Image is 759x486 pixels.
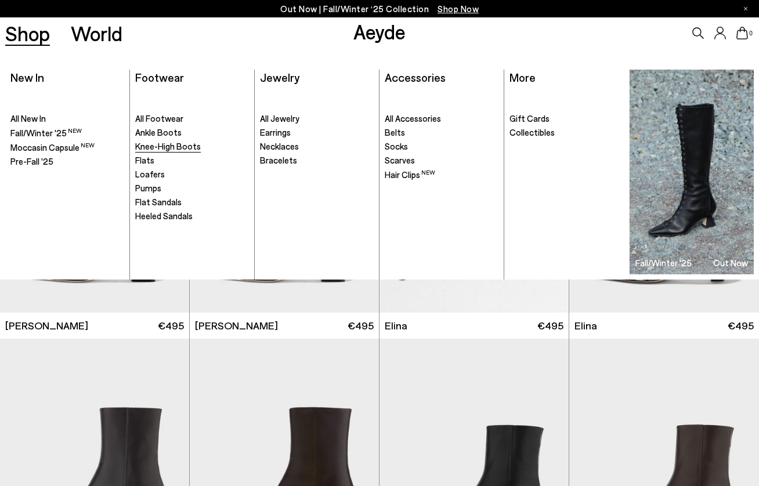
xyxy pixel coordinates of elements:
a: Loafers [135,169,249,180]
span: Belts [385,127,405,137]
span: Elina [385,318,407,333]
span: Pre-Fall '25 [10,156,53,166]
a: All Jewelry [260,113,374,125]
a: Collectibles [509,127,624,139]
a: Hair Clips [385,169,498,181]
span: €495 [158,318,184,333]
a: Knee-High Boots [135,141,249,153]
a: Elina €495 [379,313,569,339]
span: Earrings [260,127,291,137]
span: €495 [537,318,563,333]
a: Jewelry [260,70,299,84]
span: [PERSON_NAME] [195,318,278,333]
span: Bracelets [260,155,297,165]
span: All Accessories [385,113,441,124]
span: All Footwear [135,113,183,124]
a: Flats [135,155,249,166]
span: Heeled Sandals [135,211,193,221]
a: All Footwear [135,113,249,125]
a: Fall/Winter '25 Out Now [630,70,754,274]
a: Aeyde [353,19,406,43]
a: Scarves [385,155,498,166]
span: All New In [10,113,46,124]
a: Pumps [135,183,249,194]
span: Loafers [135,169,165,179]
span: All Jewelry [260,113,299,124]
a: All New In [10,113,124,125]
span: Flat Sandals [135,197,182,207]
a: Elina €495 [569,313,759,339]
span: Elina [574,318,597,333]
a: New In [10,70,44,84]
span: Fall/Winter '25 [10,128,82,138]
h3: Fall/Winter '25 [635,259,692,267]
span: Ankle Boots [135,127,182,137]
a: All Accessories [385,113,498,125]
span: Moccasin Capsule [10,142,95,153]
span: Collectibles [509,127,555,137]
a: Ankle Boots [135,127,249,139]
a: Fall/Winter '25 [10,127,124,139]
h3: Out Now [713,259,748,267]
img: Group_1295_900x.jpg [630,70,754,274]
span: Necklaces [260,141,299,151]
a: Earrings [260,127,374,139]
a: Shop [5,23,50,43]
span: Navigate to /collections/new-in [438,3,479,14]
span: Gift Cards [509,113,550,124]
a: Heeled Sandals [135,211,249,222]
a: More [509,70,536,84]
a: [PERSON_NAME] €495 [190,313,379,339]
p: Out Now | Fall/Winter ‘25 Collection [280,2,479,16]
a: Bracelets [260,155,374,166]
a: Gift Cards [509,113,624,125]
span: €495 [728,318,754,333]
span: Pumps [135,183,161,193]
span: Scarves [385,155,415,165]
span: €495 [348,318,374,333]
span: Hair Clips [385,169,435,180]
span: Knee-High Boots [135,141,201,151]
span: [PERSON_NAME] [5,318,88,333]
a: Accessories [385,70,446,84]
a: Necklaces [260,141,374,153]
a: Socks [385,141,498,153]
a: Belts [385,127,498,139]
span: Socks [385,141,408,151]
a: World [71,23,122,43]
a: 0 [736,27,748,39]
span: 0 [748,30,754,37]
a: Footwear [135,70,184,84]
a: Moccasin Capsule [10,142,124,154]
a: Pre-Fall '25 [10,156,124,168]
span: Flats [135,155,154,165]
a: Flat Sandals [135,197,249,208]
